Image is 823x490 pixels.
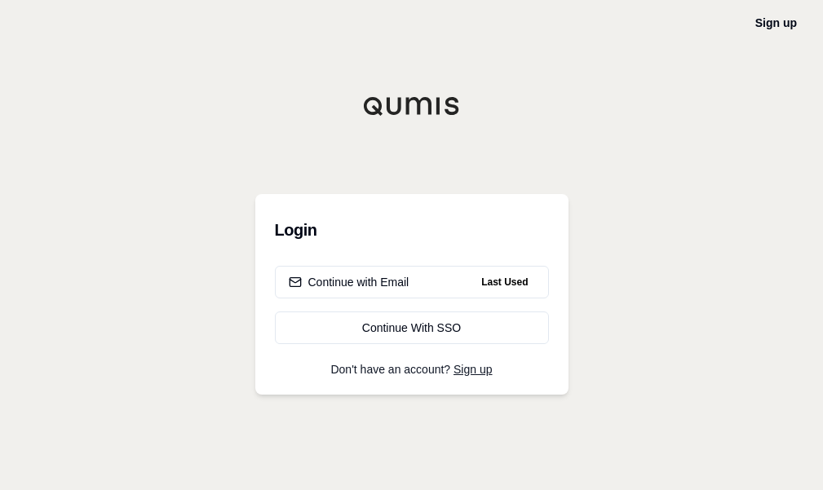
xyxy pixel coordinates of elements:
[275,311,549,344] a: Continue With SSO
[289,320,535,336] div: Continue With SSO
[275,364,549,375] p: Don't have an account?
[475,272,534,292] span: Last Used
[755,16,797,29] a: Sign up
[275,266,549,298] button: Continue with EmailLast Used
[275,214,549,246] h3: Login
[289,274,409,290] div: Continue with Email
[363,96,461,116] img: Qumis
[454,363,492,376] a: Sign up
